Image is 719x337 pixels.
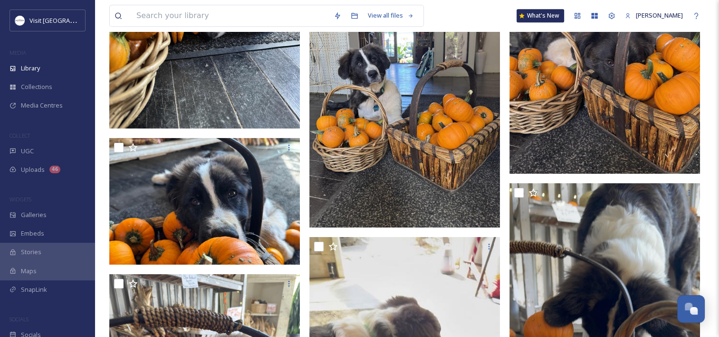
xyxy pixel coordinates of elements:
[49,166,60,173] div: 46
[21,101,63,110] span: Media Centres
[21,267,37,276] span: Maps
[21,229,44,238] span: Embeds
[10,196,31,203] span: WIDGETS
[21,248,41,257] span: Stories
[620,6,688,25] a: [PERSON_NAME]
[21,165,45,174] span: Uploads
[10,49,26,56] span: MEDIA
[21,210,47,219] span: Galleries
[677,295,705,323] button: Open Chat
[10,316,29,323] span: SOCIALS
[21,147,34,156] span: UGC
[132,5,329,26] input: Search your library
[29,16,103,25] span: Visit [GEOGRAPHIC_DATA]
[21,285,47,294] span: SnapLink
[636,11,683,20] span: [PERSON_NAME]
[21,64,40,73] span: Library
[363,6,419,25] a: View all files
[15,16,25,25] img: Circle%20Logo.png
[517,9,564,22] a: What's New
[21,82,52,91] span: Collections
[10,132,30,139] span: COLLECT
[109,138,300,264] img: IMG_5390.jpeg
